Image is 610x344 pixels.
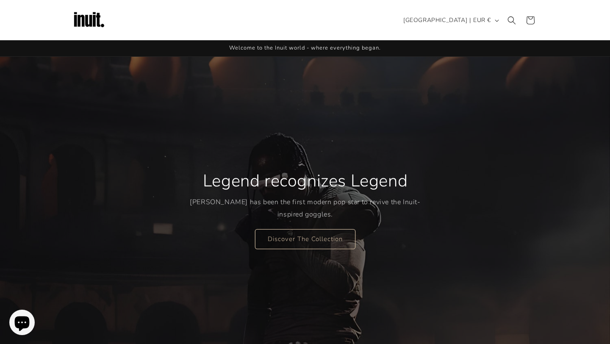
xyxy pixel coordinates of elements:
[398,12,502,28] button: [GEOGRAPHIC_DATA] | EUR €
[502,11,521,30] summary: Search
[255,229,355,249] a: Discover The Collection
[190,196,421,221] p: [PERSON_NAME] has been the first modern pop star to revive the Inuit-inspired goggles.
[7,310,37,337] inbox-online-store-chat: Shopify online store chat
[72,3,106,37] img: Inuit Logo
[229,44,381,52] span: Welcome to the Inuit world - where everything began.
[72,40,538,56] div: Announcement
[403,16,491,25] span: [GEOGRAPHIC_DATA] | EUR €
[202,170,407,192] h2: Legend recognizes Legend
